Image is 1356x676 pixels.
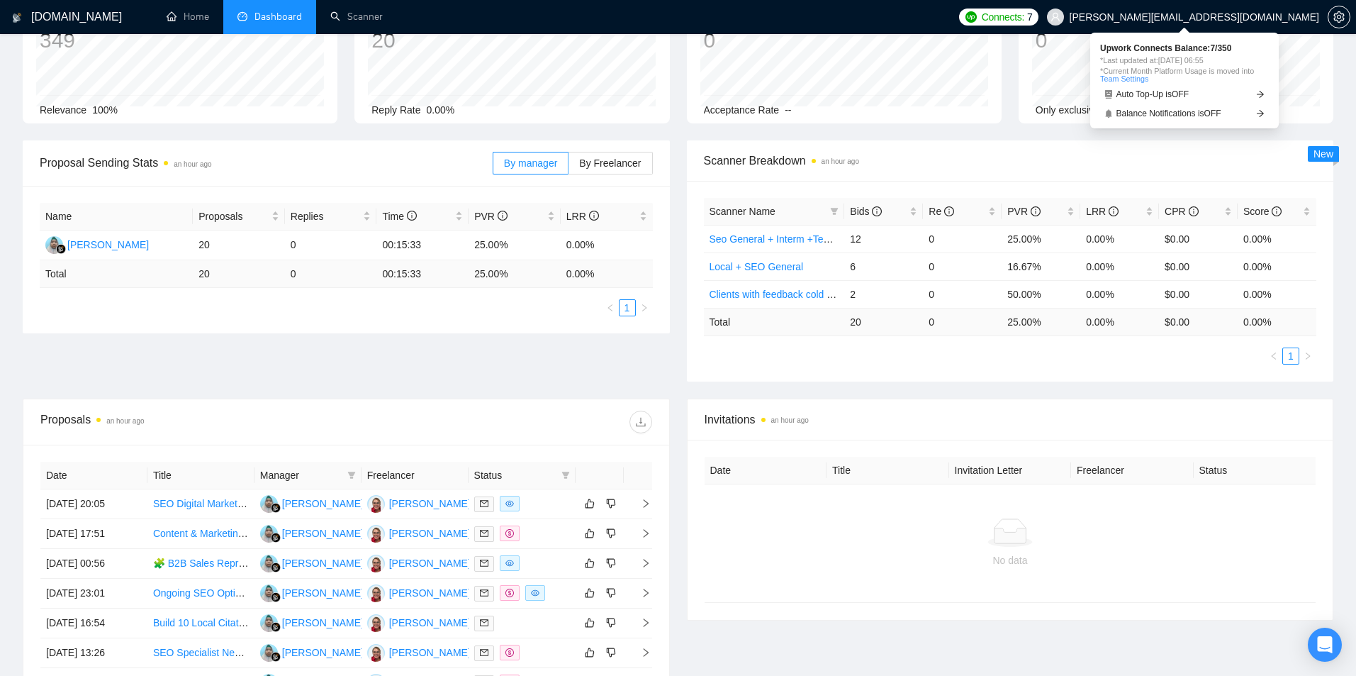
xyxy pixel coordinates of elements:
th: Invitation Letter [949,457,1072,484]
span: Proposal Sending Stats [40,154,493,172]
img: upwork-logo.png [965,11,977,23]
td: [DATE] 16:54 [40,609,147,638]
td: $0.00 [1159,253,1238,280]
a: searchScanner [330,11,383,23]
img: HD [367,584,385,602]
span: PVR [1007,206,1041,217]
span: 0.00% [427,104,455,116]
td: 0 [923,308,1002,336]
span: filter [561,471,570,480]
span: Auto Top-Up is OFF [1116,90,1189,99]
td: 25.00 % [1002,308,1080,336]
button: dislike [603,525,620,542]
span: info-circle [1031,206,1041,216]
li: 1 [1282,348,1299,365]
td: Build 10 Local Citations for Google My Business [147,609,254,638]
span: dislike [606,647,616,658]
span: mail [480,648,488,657]
a: SEO Specialist Needed to Improve Search Engine Rankings [153,647,418,658]
span: Score [1243,206,1282,217]
td: 0.00% [1080,225,1159,253]
th: Title [827,457,949,484]
td: 0.00 % [1080,308,1159,336]
div: [PERSON_NAME] [282,555,364,571]
a: 🧩 B2B Sales Representative (Commission-Based) — SaaS / Tech Startup [153,558,483,569]
td: 00:15:33 [376,260,469,288]
span: right [1304,352,1312,360]
span: eye [531,589,539,597]
img: gigradar-bm.png [271,563,281,572]
span: info-circle [1272,206,1282,216]
td: 0.00% [1238,253,1316,280]
button: dislike [603,584,620,602]
div: [PERSON_NAME] [389,526,471,541]
img: NN [260,525,278,543]
time: an hour ago [106,417,144,425]
span: info-circle [407,211,417,221]
img: HD [367,555,385,572]
button: like [581,614,598,631]
td: [DATE] 13:26 [40,638,147,668]
span: PVR [474,211,508,222]
td: 12 [844,225,923,253]
span: arrow-right [1256,109,1265,118]
span: LRR [566,211,599,222]
a: Build 10 Local Citations for Google My Business [153,617,365,628]
span: Dashboard [254,11,302,23]
span: Connects: [982,9,1024,25]
td: Content & Marketing Specialist (Part-Time, 25 hrs/week) [147,519,254,549]
a: HD[PERSON_NAME] [367,527,471,538]
div: No data [716,553,1305,568]
span: arrow-right [1256,90,1265,99]
td: 0.00% [1238,225,1316,253]
a: 1 [620,300,635,316]
a: Clients with feedback cold email marketing [710,289,897,300]
li: Next Page [636,299,653,316]
a: bellBalance Notifications isOFFarrow-right [1100,106,1269,121]
th: Freelancer [362,462,469,489]
span: like [585,617,595,628]
span: like [585,498,595,509]
span: dashboard [237,11,247,21]
td: [DATE] 00:56 [40,549,147,579]
td: Total [704,308,845,336]
td: SEO Specialist Needed to Improve Search Engine Rankings [147,638,254,668]
td: 🧩 B2B Sales Representative (Commission-Based) — SaaS / Tech Startup [147,549,254,579]
th: Freelancer [1071,457,1194,484]
div: [PERSON_NAME] [282,526,364,541]
time: an hour ago [771,416,809,424]
span: Scanner Name [710,206,775,217]
a: NN[PERSON_NAME] [260,497,364,509]
td: 0.00 % [1238,308,1316,336]
span: info-circle [872,206,882,216]
button: setting [1328,6,1350,28]
li: 1 [619,299,636,316]
span: right [629,648,651,658]
span: mail [480,529,488,538]
div: [PERSON_NAME] [389,555,471,571]
div: [PERSON_NAME] [389,645,471,660]
span: eye [505,499,514,508]
span: dollar [505,648,514,657]
a: HD[PERSON_NAME] [367,616,471,628]
th: Name [40,203,193,231]
span: info-circle [498,211,508,221]
span: right [640,304,649,312]
th: Proposals [193,203,285,231]
li: Previous Page [602,299,619,316]
td: 20 [193,260,285,288]
div: [PERSON_NAME] [282,615,364,631]
button: like [581,495,598,512]
span: like [585,528,595,539]
td: 0 [923,253,1002,280]
span: Only exclusive agency members [1036,104,1179,116]
img: NN [260,644,278,662]
li: Next Page [1299,348,1316,365]
span: right [629,499,651,509]
td: 0 [923,225,1002,253]
img: NN [260,555,278,572]
a: NN[PERSON_NAME] [260,527,364,538]
span: By manager [504,157,557,169]
span: robot [1104,90,1113,99]
a: Team Settings [1100,74,1148,83]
